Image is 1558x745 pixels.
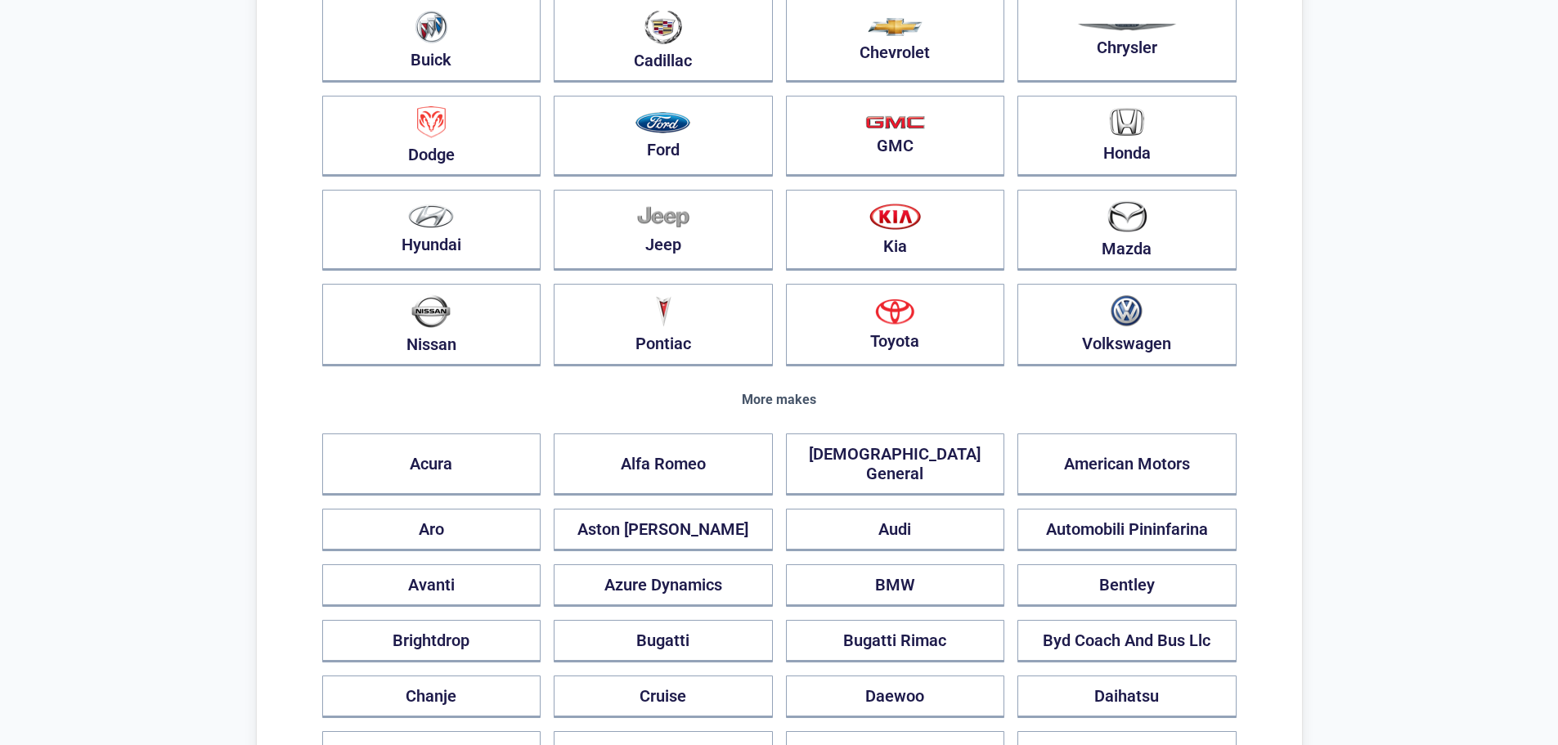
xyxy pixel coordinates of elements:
button: Bugatti [554,620,773,662]
button: Avanti [322,564,541,607]
button: Mazda [1017,190,1237,271]
button: American Motors [1017,433,1237,496]
button: Honda [1017,96,1237,177]
button: Brightdrop [322,620,541,662]
button: Daihatsu [1017,675,1237,718]
button: Cruise [554,675,773,718]
button: GMC [786,96,1005,177]
button: Ford [554,96,773,177]
button: Chanje [322,675,541,718]
button: Byd Coach And Bus Llc [1017,620,1237,662]
button: Audi [786,509,1005,551]
button: Hyundai [322,190,541,271]
button: Aston [PERSON_NAME] [554,509,773,551]
button: Daewoo [786,675,1005,718]
button: Pontiac [554,284,773,366]
button: BMW [786,564,1005,607]
button: Automobili Pininfarina [1017,509,1237,551]
button: Azure Dynamics [554,564,773,607]
button: Acura [322,433,541,496]
button: Toyota [786,284,1005,366]
button: Volkswagen [1017,284,1237,366]
div: More makes [322,393,1237,407]
button: Alfa Romeo [554,433,773,496]
button: Nissan [322,284,541,366]
button: Aro [322,509,541,551]
button: Jeep [554,190,773,271]
button: Bugatti Rimac [786,620,1005,662]
button: Kia [786,190,1005,271]
button: Dodge [322,96,541,177]
button: Bentley [1017,564,1237,607]
button: [DEMOGRAPHIC_DATA] General [786,433,1005,496]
